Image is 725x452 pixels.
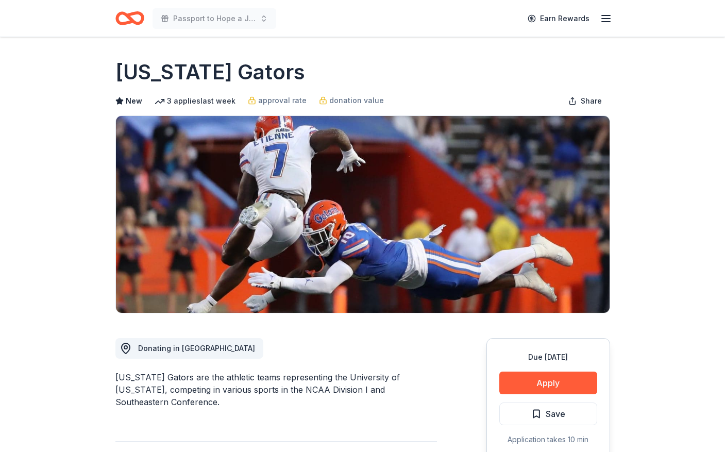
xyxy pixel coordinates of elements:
button: Apply [499,372,597,394]
div: Application takes 10 min [499,433,597,446]
span: donation value [329,94,384,107]
span: Save [546,407,565,421]
span: Donating in [GEOGRAPHIC_DATA] [138,344,255,353]
a: donation value [319,94,384,107]
span: New [126,95,142,107]
a: Home [115,6,144,30]
button: Share [560,91,610,111]
span: Share [581,95,602,107]
span: approval rate [258,94,307,107]
img: Image for Florida Gators [116,116,610,313]
button: Save [499,403,597,425]
div: [US_STATE] Gators are the athletic teams representing the University of [US_STATE], competing in ... [115,371,437,408]
div: Due [DATE] [499,351,597,363]
a: Earn Rewards [521,9,596,28]
div: 3 applies last week [155,95,235,107]
a: approval rate [248,94,307,107]
h1: [US_STATE] Gators [115,58,305,87]
span: Passport to Hope a Journey of Progress [173,12,256,25]
button: Passport to Hope a Journey of Progress [153,8,276,29]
